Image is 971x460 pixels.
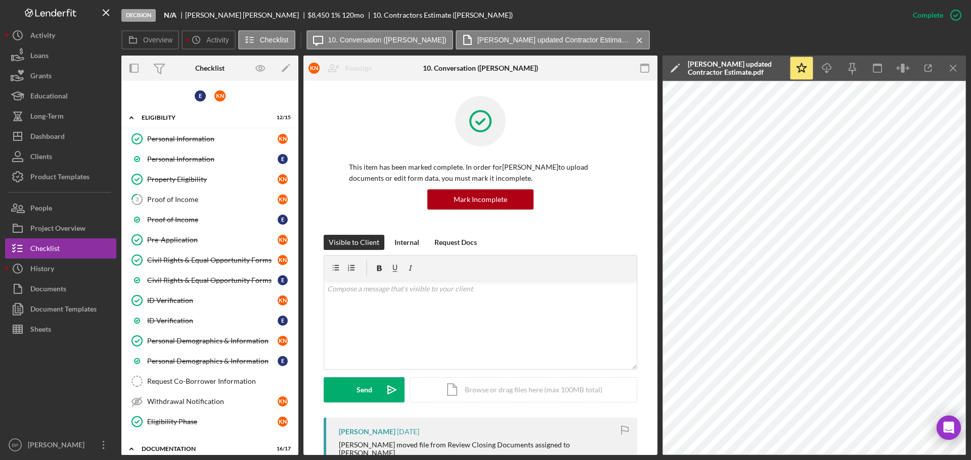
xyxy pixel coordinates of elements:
div: E [195,90,206,101]
div: K N [278,336,288,346]
button: 10. Conversation ([PERSON_NAME]) [306,30,453,49]
div: Visible to Client [329,235,379,250]
div: E [278,316,288,326]
div: [PERSON_NAME] updated Contractor Estimate.pdf [688,60,784,76]
div: K N [308,63,320,74]
a: Personal InformationE [126,149,293,169]
div: Open Intercom Messenger [937,416,961,440]
a: Proof of IncomeE [126,210,293,230]
div: ID Verification [147,296,278,304]
div: E [278,356,288,366]
button: Checklist [238,30,295,49]
button: Long-Term [5,106,116,126]
div: Withdrawal Notification [147,397,278,405]
b: N/A [164,11,176,19]
button: Activity [182,30,235,49]
button: Checklist [5,238,116,259]
div: Grants [30,66,52,88]
label: Checklist [260,36,289,44]
div: K N [278,194,288,205]
div: Long-Term [30,106,64,129]
div: $8,450 [307,11,329,19]
a: Civil Rights & Equal Opportunity FormsKN [126,250,293,270]
div: E [278,275,288,285]
div: Document Templates [30,299,97,322]
a: Request Co-Borrower Information [126,371,293,391]
a: Personal Demographics & InformationE [126,351,293,371]
div: History [30,259,54,281]
div: Proof of Income [147,195,278,203]
label: Overview [143,36,172,44]
div: Dashboard [30,126,65,149]
div: [PERSON_NAME] [339,428,395,436]
div: K N [278,255,288,265]
div: K N [278,174,288,184]
a: Property EligibilityKN [126,169,293,189]
div: Civil Rights & Equal Opportunity Forms [147,256,278,264]
button: Complete [903,5,966,25]
div: Checklist [30,238,60,261]
button: Documents [5,279,116,299]
a: Pre-ApplicationKN [126,230,293,250]
button: History [5,259,116,279]
div: Mark Incomplete [454,189,507,210]
div: [PERSON_NAME] [25,435,91,457]
button: Grants [5,66,116,86]
div: Eligibility Phase [147,418,278,426]
button: Dashboard [5,126,116,146]
div: Clients [30,146,52,169]
div: Personal Information [147,135,278,143]
text: BP [12,442,19,448]
div: 1 % [331,11,340,19]
div: Property Eligibility [147,175,278,183]
div: 10. Contractors Estimate ([PERSON_NAME]) [373,11,513,19]
div: K N [278,235,288,245]
button: People [5,198,116,218]
div: Send [357,377,372,402]
div: Internal [394,235,419,250]
button: Sheets [5,319,116,339]
div: Checklist [195,64,225,72]
div: Decision [121,9,156,22]
div: Project Overview [30,218,85,241]
div: K N [278,134,288,144]
div: K N [214,90,226,101]
button: Project Overview [5,218,116,238]
a: Personal Demographics & InformationKN [126,331,293,351]
div: K N [278,295,288,305]
div: 16 / 17 [273,446,291,452]
div: Sheets [30,319,51,342]
button: Loans [5,45,116,66]
div: Personal Demographics & Information [147,337,278,345]
a: Personal InformationKN [126,129,293,149]
a: 3Proof of IncomeKN [126,189,293,210]
a: ID VerificationKN [126,290,293,311]
button: BP[PERSON_NAME] [5,435,116,455]
label: 10. Conversation ([PERSON_NAME]) [328,36,447,44]
button: Educational [5,86,116,106]
div: 12 / 15 [273,115,291,121]
button: Document Templates [5,299,116,319]
label: Activity [206,36,229,44]
a: Withdrawal NotificationKN [126,391,293,412]
div: E [278,215,288,225]
button: Send [324,377,405,402]
a: Activity [5,25,116,45]
a: Eligibility PhaseKN [126,412,293,432]
div: Reassign [345,58,372,78]
p: This item has been marked complete. In order for [PERSON_NAME] to upload documents or edit form d... [349,162,612,184]
div: 120 mo [342,11,364,19]
div: Loans [30,45,49,68]
div: Civil Rights & Equal Opportunity Forms [147,276,278,284]
div: Documents [30,279,66,301]
button: Visible to Client [324,235,384,250]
